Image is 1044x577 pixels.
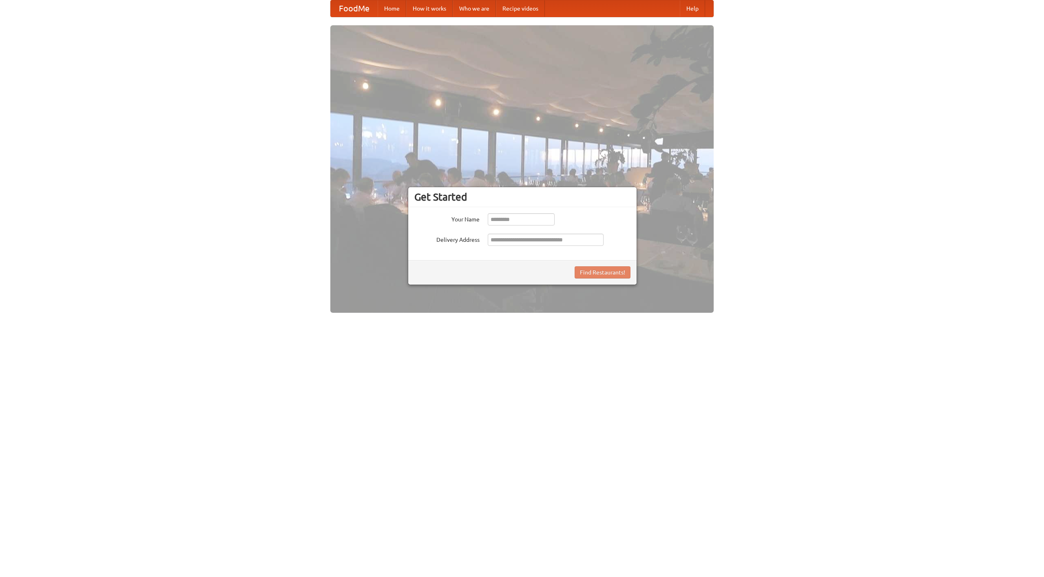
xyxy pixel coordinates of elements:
a: FoodMe [331,0,378,17]
a: Home [378,0,406,17]
label: Delivery Address [414,234,480,244]
label: Your Name [414,213,480,223]
h3: Get Started [414,191,630,203]
a: How it works [406,0,453,17]
a: Recipe videos [496,0,545,17]
a: Help [680,0,705,17]
a: Who we are [453,0,496,17]
button: Find Restaurants! [575,266,630,279]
